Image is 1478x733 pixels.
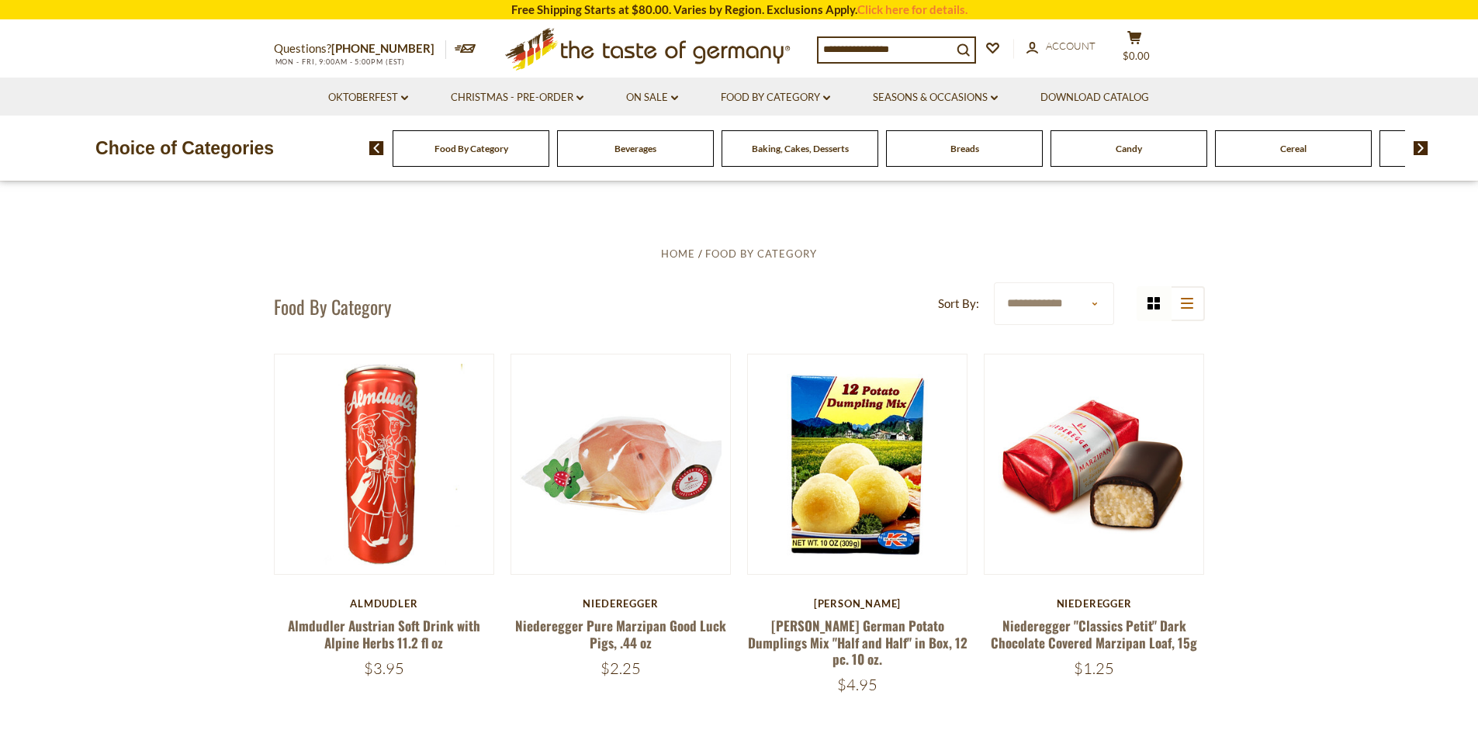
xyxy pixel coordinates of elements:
[274,39,446,59] p: Questions?
[748,354,967,574] img: Dr. Knoll German Potato Dumplings Mix "Half and Half" in Box, 12 pc. 10 oz.
[1046,40,1096,52] span: Account
[369,141,384,155] img: previous arrow
[511,597,732,610] div: Niederegger
[705,247,817,260] a: Food By Category
[661,247,695,260] a: Home
[752,143,849,154] a: Baking, Cakes, Desserts
[328,89,408,106] a: Oktoberfest
[950,143,979,154] a: Breads
[991,616,1197,652] a: Niederegger "Classics Petit" Dark Chocolate Covered Marzipan Loaf, 15g
[748,616,967,669] a: [PERSON_NAME] German Potato Dumplings Mix "Half and Half" in Box, 12 pc. 10 oz.
[364,659,404,678] span: $3.95
[1026,38,1096,55] a: Account
[1414,141,1428,155] img: next arrow
[614,143,656,154] a: Beverages
[274,295,391,318] h1: Food By Category
[1280,143,1307,154] a: Cereal
[985,383,1204,546] img: Niederegger "Classics Petit" Dark Chocolate Covered Marzipan Loaf, 15g
[331,41,434,55] a: [PHONE_NUMBER]
[274,57,406,66] span: MON - FRI, 9:00AM - 5:00PM (EST)
[1040,89,1149,106] a: Download Catalog
[1112,30,1158,69] button: $0.00
[515,616,726,652] a: Niederegger Pure Marzipan Good Luck Pigs, .44 oz
[1123,50,1150,62] span: $0.00
[1116,143,1142,154] a: Candy
[938,294,979,313] label: Sort By:
[451,89,583,106] a: Christmas - PRE-ORDER
[747,597,968,610] div: [PERSON_NAME]
[511,354,731,574] img: Niederegger Pure Marzipan Good Luck Pigs, .44 oz
[601,659,641,678] span: $2.25
[721,89,830,106] a: Food By Category
[837,675,877,694] span: $4.95
[857,2,967,16] a: Click here for details.
[1074,659,1114,678] span: $1.25
[873,89,998,106] a: Seasons & Occasions
[626,89,678,106] a: On Sale
[288,616,480,652] a: Almdudler Austrian Soft Drink with Alpine Herbs 11.2 fl oz
[274,597,495,610] div: Almdudler
[275,354,494,574] img: Almdudler Austrian Soft Drink with Alpine Herbs 11.2 fl oz
[434,143,508,154] a: Food By Category
[984,597,1205,610] div: Niederegger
